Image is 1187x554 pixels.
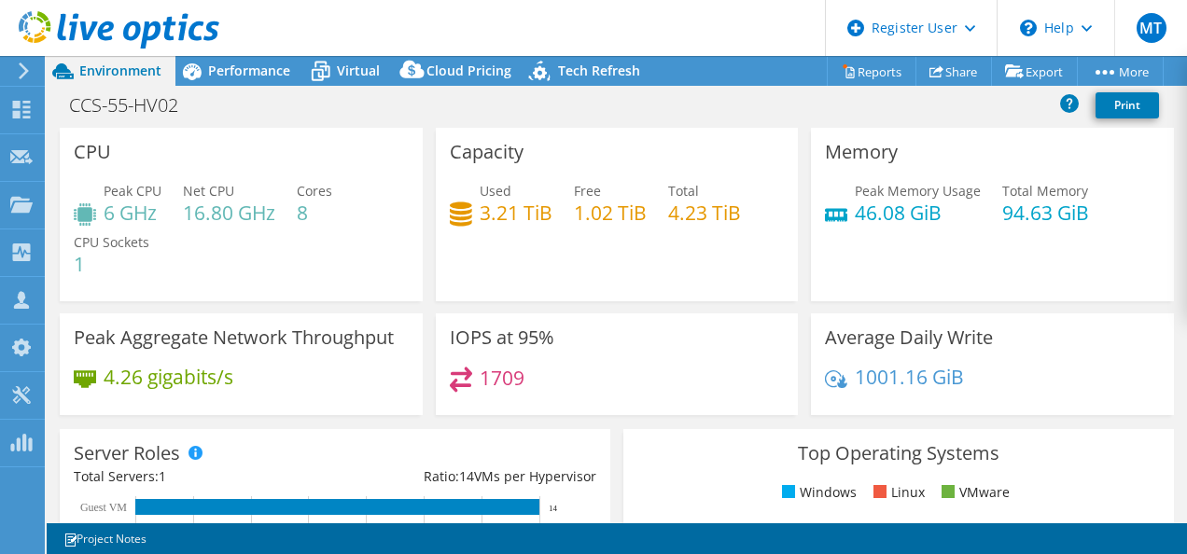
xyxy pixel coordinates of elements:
[637,443,1160,464] h3: Top Operating Systems
[159,467,166,485] span: 1
[74,443,180,464] h3: Server Roles
[1137,13,1166,43] span: MT
[297,182,332,200] span: Cores
[855,182,981,200] span: Peak Memory Usage
[937,482,1010,503] li: VMware
[459,467,474,485] span: 14
[80,501,127,514] text: Guest VM
[297,202,332,223] h4: 8
[104,367,233,387] h4: 4.26 gigabits/s
[855,367,964,387] h4: 1001.16 GiB
[991,57,1078,86] a: Export
[74,142,111,162] h3: CPU
[335,466,596,487] div: Ratio: VMs per Hypervisor
[74,254,149,274] h4: 1
[50,527,160,550] a: Project Notes
[74,233,149,251] span: CPU Sockets
[668,202,741,223] h4: 4.23 TiB
[104,182,161,200] span: Peak CPU
[450,327,554,348] h3: IOPS at 95%
[777,482,857,503] li: Windows
[61,95,207,116] h1: CCS-55-HV02
[668,182,699,200] span: Total
[208,62,290,79] span: Performance
[574,182,601,200] span: Free
[869,482,925,503] li: Linux
[450,142,524,162] h3: Capacity
[827,57,916,86] a: Reports
[825,142,898,162] h3: Memory
[74,466,335,487] div: Total Servers:
[558,62,640,79] span: Tech Refresh
[1096,92,1159,118] a: Print
[574,202,647,223] h4: 1.02 TiB
[1020,20,1037,36] svg: \n
[337,62,380,79] span: Virtual
[549,504,558,513] text: 14
[104,202,161,223] h4: 6 GHz
[1002,182,1088,200] span: Total Memory
[480,182,511,200] span: Used
[825,327,993,348] h3: Average Daily Write
[1002,202,1089,223] h4: 94.63 GiB
[426,62,511,79] span: Cloud Pricing
[480,367,524,388] h4: 1709
[74,327,394,348] h3: Peak Aggregate Network Throughput
[183,202,275,223] h4: 16.80 GHz
[1077,57,1164,86] a: More
[915,57,992,86] a: Share
[79,62,161,79] span: Environment
[855,202,981,223] h4: 46.08 GiB
[480,202,552,223] h4: 3.21 TiB
[183,182,234,200] span: Net CPU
